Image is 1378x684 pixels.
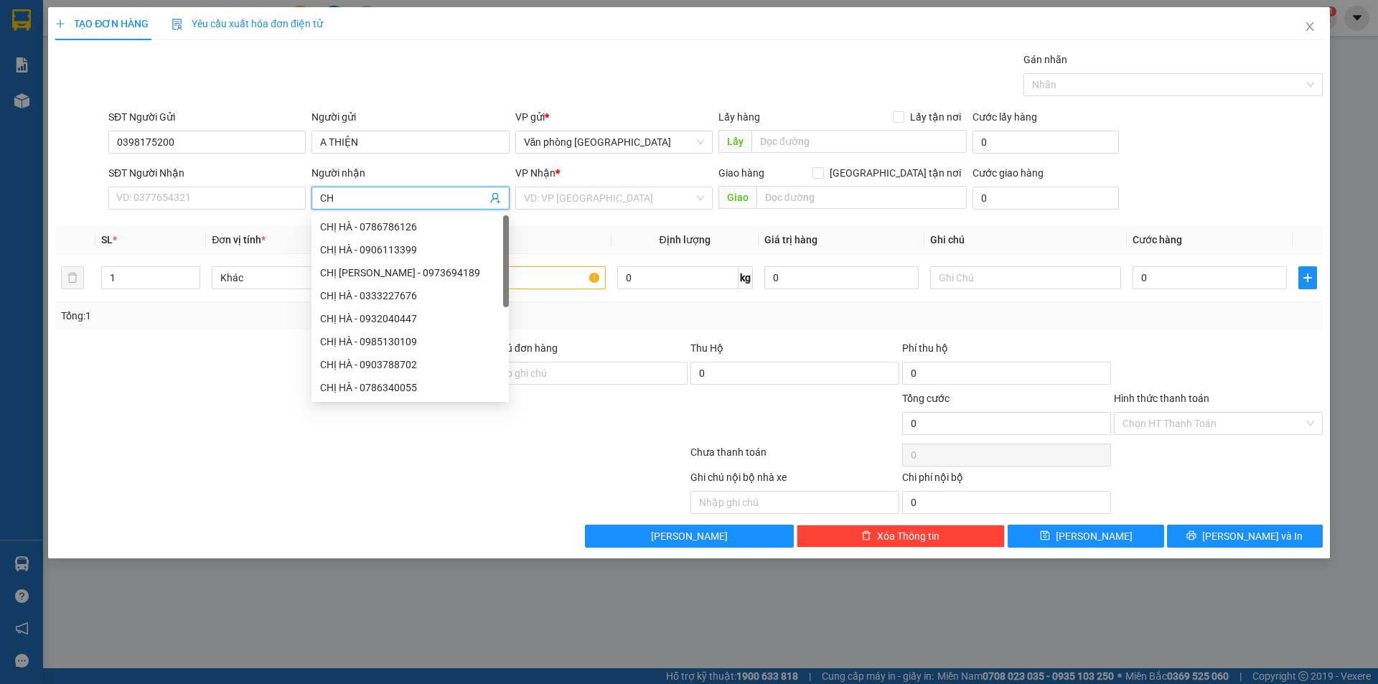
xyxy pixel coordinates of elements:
[320,288,500,304] div: CHỊ HÀ - 0333227676
[824,165,967,181] span: [GEOGRAPHIC_DATA] tận nơi
[311,238,509,261] div: CHỊ HÀ - 0906113399
[1202,528,1303,544] span: [PERSON_NAME] và In
[320,219,500,235] div: CHỊ HÀ - 0786786126
[93,21,138,138] b: Biên nhận gởi hàng hóa
[311,307,509,330] div: CHỊ HÀ - 0932040447
[108,165,306,181] div: SĐT Người Nhận
[718,186,756,209] span: Giao
[924,226,1127,254] th: Ghi chú
[61,308,532,324] div: Tổng: 1
[718,130,751,153] span: Lấy
[1023,54,1067,65] label: Gán nhãn
[1056,528,1133,544] span: [PERSON_NAME]
[172,18,323,29] span: Yêu cầu xuất hóa đơn điện tử
[689,444,901,469] div: Chưa thanh toán
[61,266,84,289] button: delete
[690,469,899,491] div: Ghi chú nội bộ nhà xe
[660,234,711,245] span: Định lượng
[515,109,713,125] div: VP gửi
[212,234,266,245] span: Đơn vị tính
[311,330,509,353] div: CHỊ HÀ - 0985130109
[764,266,919,289] input: 0
[756,186,967,209] input: Dọc đường
[320,357,500,373] div: CHỊ HÀ - 0903788702
[902,340,1111,362] div: Phí thu hộ
[1298,266,1317,289] button: plus
[718,111,760,123] span: Lấy hàng
[764,234,817,245] span: Giá trị hàng
[55,18,149,29] span: TẠO ĐƠN HÀNG
[320,242,500,258] div: CHỊ HÀ - 0906113399
[489,192,501,204] span: user-add
[320,380,500,395] div: CHỊ HÀ - 0786340055
[172,19,183,30] img: icon
[1114,393,1209,404] label: Hình thức thanh toán
[718,167,764,179] span: Giao hàng
[479,362,688,385] input: Ghi chú đơn hàng
[585,525,794,548] button: [PERSON_NAME]
[1167,525,1323,548] button: printer[PERSON_NAME] và In
[902,393,950,404] span: Tổng cước
[739,266,753,289] span: kg
[101,234,113,245] span: SL
[1133,234,1182,245] span: Cước hàng
[972,167,1044,179] label: Cước giao hàng
[690,491,899,514] input: Nhập ghi chú
[311,215,509,238] div: CHỊ HÀ - 0786786126
[311,376,509,399] div: CHỊ HÀ - 0786340055
[311,284,509,307] div: CHỊ HÀ - 0333227676
[479,342,558,354] label: Ghi chú đơn hàng
[311,261,509,284] div: CHỊ HÀ - 0973694189
[861,530,871,542] span: delete
[1040,530,1050,542] span: save
[311,353,509,376] div: CHỊ HÀ - 0903788702
[877,528,939,544] span: Xóa Thông tin
[515,167,556,179] span: VP Nhận
[797,525,1006,548] button: deleteXóa Thông tin
[1186,530,1196,542] span: printer
[972,131,1119,154] input: Cước lấy hàng
[651,528,728,544] span: [PERSON_NAME]
[311,165,509,181] div: Người nhận
[55,19,65,29] span: plus
[320,334,500,350] div: CHỊ HÀ - 0985130109
[524,131,704,153] span: Văn phòng Tân Phú
[320,311,500,327] div: CHỊ HÀ - 0932040447
[1304,21,1316,32] span: close
[1299,272,1316,284] span: plus
[972,187,1119,210] input: Cước giao hàng
[972,111,1037,123] label: Cước lấy hàng
[904,109,967,125] span: Lấy tận nơi
[1008,525,1163,548] button: save[PERSON_NAME]
[220,267,394,289] span: Khác
[690,342,723,354] span: Thu Hộ
[311,109,509,125] div: Người gửi
[902,469,1111,491] div: Chi phí nội bộ
[1290,7,1330,47] button: Close
[414,266,605,289] input: VD: Bàn, Ghế
[930,266,1121,289] input: Ghi Chú
[751,130,967,153] input: Dọc đường
[108,109,306,125] div: SĐT Người Gửi
[320,265,500,281] div: CHỊ [PERSON_NAME] - 0973694189
[18,93,79,160] b: An Anh Limousine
